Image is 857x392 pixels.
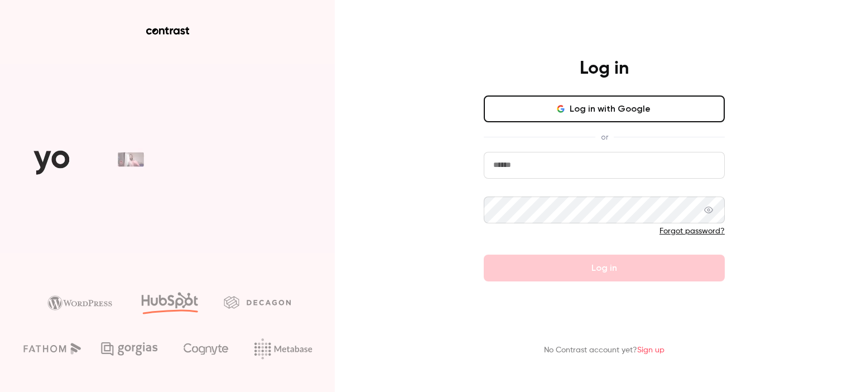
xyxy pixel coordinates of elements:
a: Forgot password? [659,227,725,235]
p: No Contrast account yet? [544,345,665,356]
span: or [595,131,614,143]
button: Log in with Google [484,95,725,122]
img: decagon [224,296,291,308]
a: Sign up [637,346,665,354]
h4: Log in [580,58,629,80]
